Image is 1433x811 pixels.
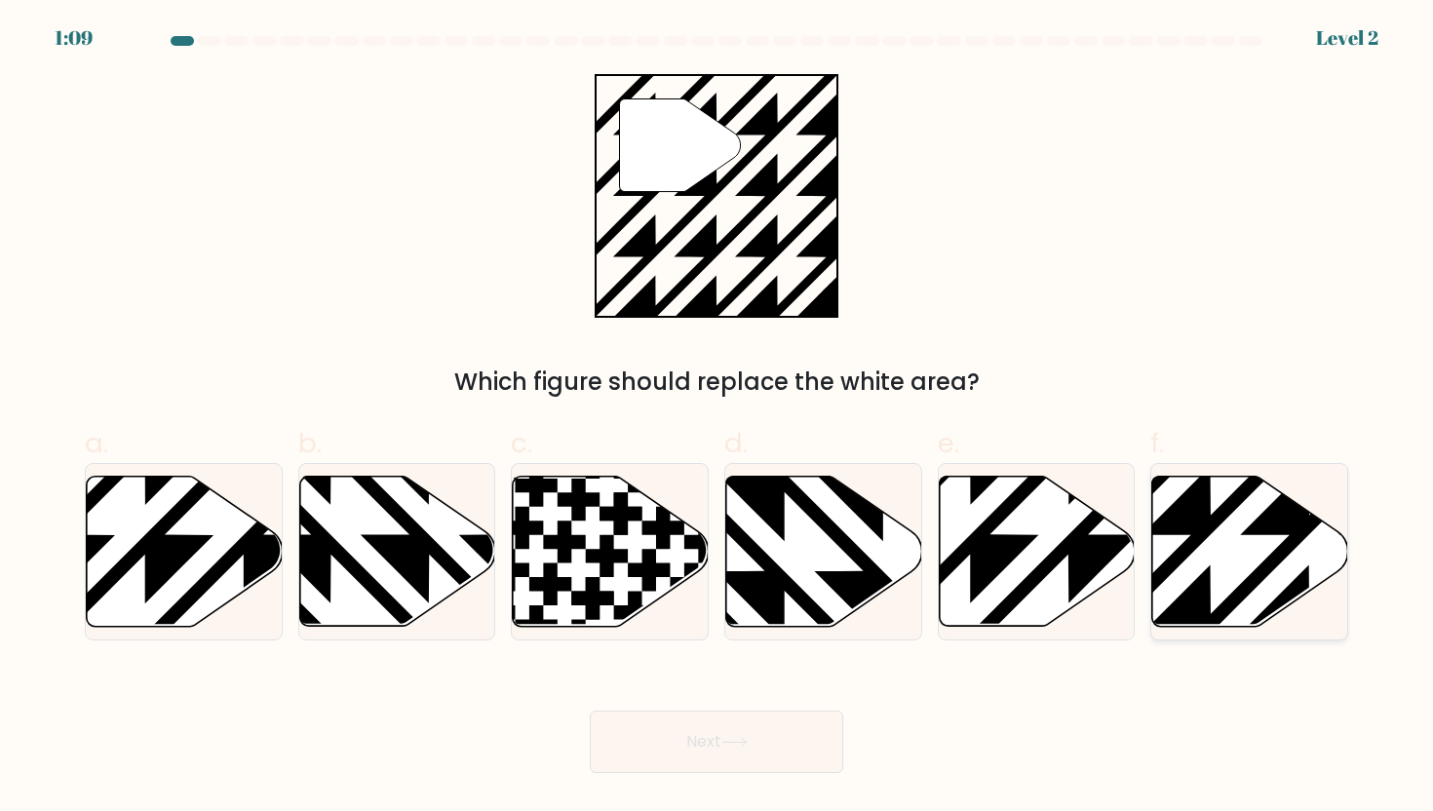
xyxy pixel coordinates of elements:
[938,424,959,462] span: e.
[724,424,748,462] span: d.
[97,365,1336,400] div: Which figure should replace the white area?
[620,98,741,191] g: "
[55,23,93,53] div: 1:09
[1150,424,1164,462] span: f.
[511,424,532,462] span: c.
[85,424,108,462] span: a.
[298,424,322,462] span: b.
[1316,23,1378,53] div: Level 2
[590,711,843,773] button: Next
